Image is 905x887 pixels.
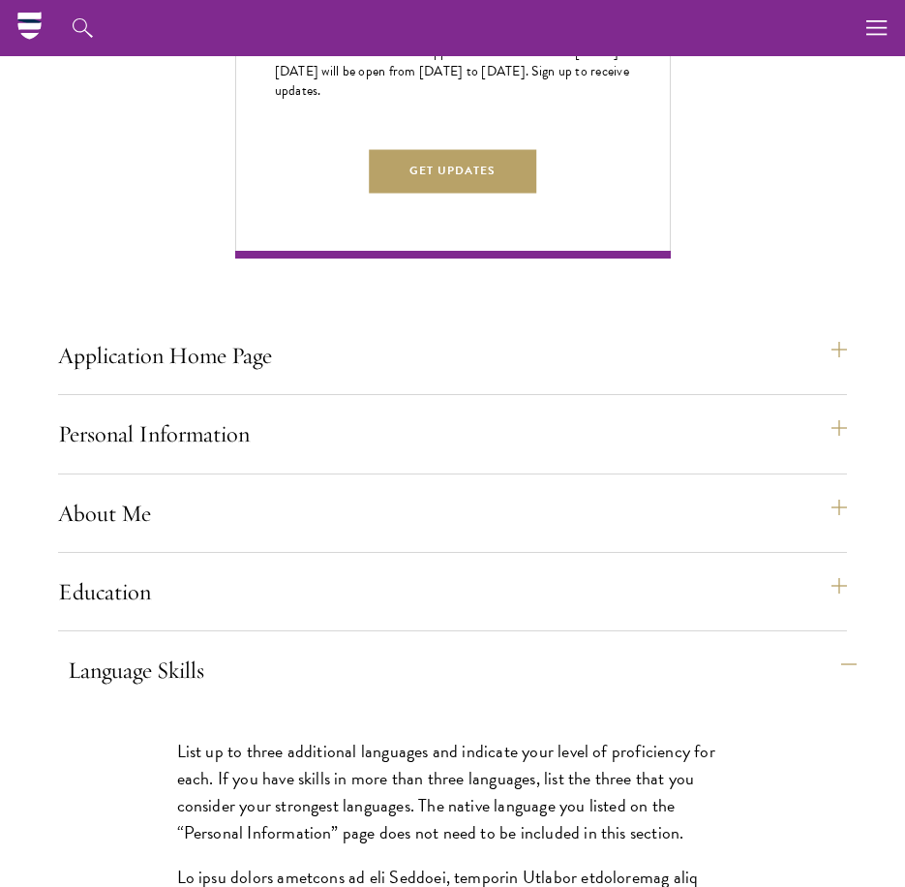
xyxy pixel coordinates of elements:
[58,568,847,615] button: Education
[177,738,729,846] p: List up to three additional languages and indicate your level of proficiency for each. If you hav...
[275,22,629,101] span: The application window for the class of [DATE]-[DATE] is now closed. The U.S. and Global applicat...
[369,149,537,193] button: Get Updates
[58,411,847,457] button: Personal Information
[68,647,857,693] button: Language Skills
[58,490,847,536] button: About Me
[58,332,847,379] button: Application Home Page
